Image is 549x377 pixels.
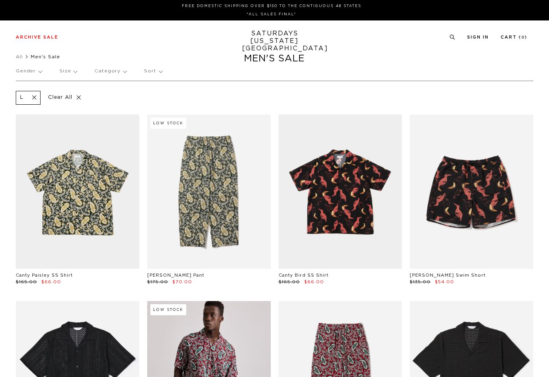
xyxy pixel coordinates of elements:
[501,35,527,39] a: Cart (0)
[19,3,524,9] p: FREE DOMESTIC SHIPPING OVER $150 TO THE CONTIGUOUS 48 STATES
[172,280,192,284] span: $70.00
[44,91,85,105] p: Clear All
[150,118,186,129] div: Low Stock
[410,273,486,277] a: [PERSON_NAME] Swim Short
[147,273,204,277] a: [PERSON_NAME] Pant
[144,62,162,80] p: Sort
[19,11,524,17] p: *ALL SALES FINAL*
[521,36,525,39] small: 0
[31,54,60,59] span: Men's Sale
[435,280,454,284] span: $54.00
[304,280,324,284] span: $66.00
[467,35,489,39] a: Sign In
[41,280,61,284] span: $66.00
[59,62,77,80] p: Size
[279,273,329,277] a: Canty Bird SS Shirt
[16,273,73,277] a: Canty Paisley SS Shirt
[94,62,126,80] p: Category
[279,280,300,284] span: $165.00
[16,62,42,80] p: Gender
[16,54,23,59] a: All
[16,280,37,284] span: $165.00
[242,30,307,52] a: SATURDAYS[US_STATE][GEOGRAPHIC_DATA]
[16,35,58,39] a: Archive Sale
[20,94,24,101] p: L
[150,304,186,315] div: Low Stock
[410,280,431,284] span: $135.00
[147,280,168,284] span: $175.00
